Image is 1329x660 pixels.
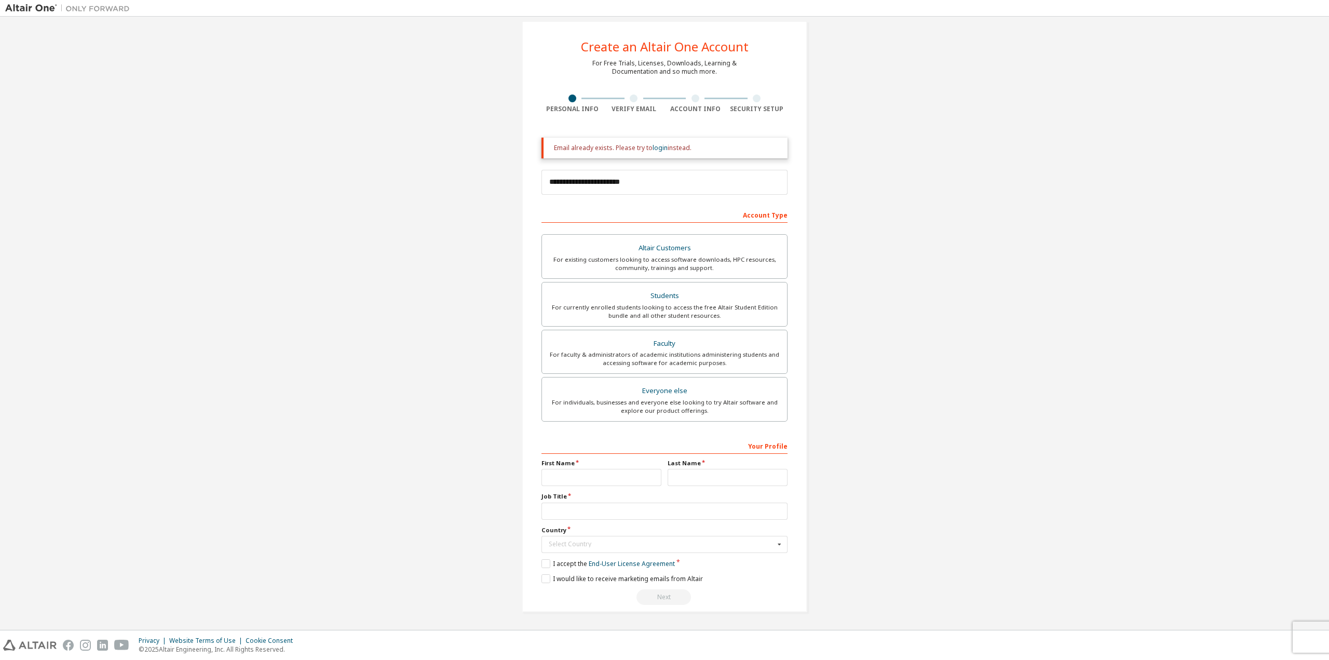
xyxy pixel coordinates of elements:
[541,206,788,223] div: Account Type
[541,526,788,534] label: Country
[541,589,788,605] div: Email already exists
[554,144,779,152] div: Email already exists. Please try to instead.
[139,645,299,654] p: © 2025 Altair Engineering, Inc. All Rights Reserved.
[246,637,299,645] div: Cookie Consent
[548,289,781,303] div: Students
[603,105,665,113] div: Verify Email
[114,640,129,651] img: youtube.svg
[169,637,246,645] div: Website Terms of Use
[548,351,781,367] div: For faculty & administrators of academic institutions administering students and accessing softwa...
[139,637,169,645] div: Privacy
[541,459,661,467] label: First Name
[548,303,781,320] div: For currently enrolled students looking to access the free Altair Student Edition bundle and all ...
[726,105,788,113] div: Security Setup
[653,143,668,152] a: login
[548,384,781,398] div: Everyone else
[80,640,91,651] img: instagram.svg
[668,459,788,467] label: Last Name
[5,3,135,14] img: Altair One
[541,105,603,113] div: Personal Info
[3,640,57,651] img: altair_logo.svg
[548,241,781,255] div: Altair Customers
[549,541,775,547] div: Select Country
[63,640,74,651] img: facebook.svg
[541,559,675,568] label: I accept the
[592,59,737,76] div: For Free Trials, Licenses, Downloads, Learning & Documentation and so much more.
[97,640,108,651] img: linkedin.svg
[541,492,788,501] label: Job Title
[541,437,788,454] div: Your Profile
[664,105,726,113] div: Account Info
[548,255,781,272] div: For existing customers looking to access software downloads, HPC resources, community, trainings ...
[541,574,703,583] label: I would like to receive marketing emails from Altair
[589,559,675,568] a: End-User License Agreement
[581,41,749,53] div: Create an Altair One Account
[548,398,781,415] div: For individuals, businesses and everyone else looking to try Altair software and explore our prod...
[548,336,781,351] div: Faculty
